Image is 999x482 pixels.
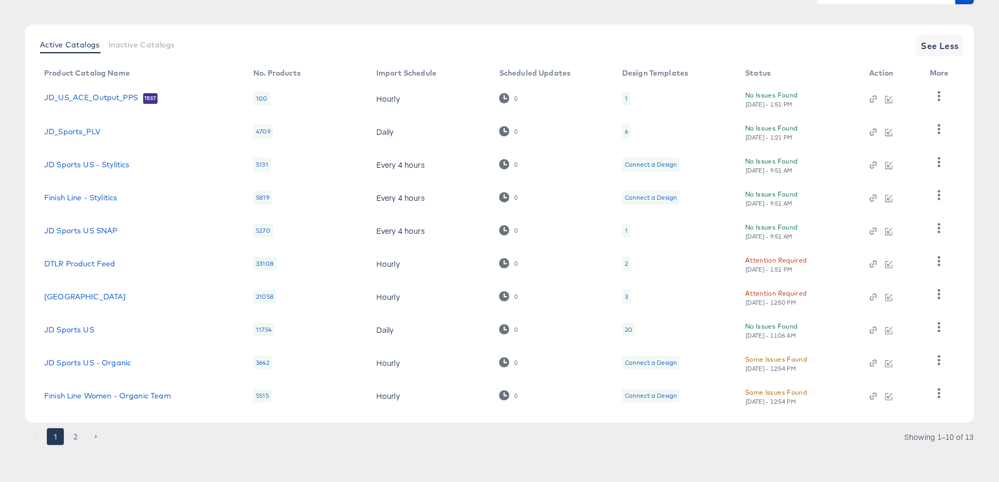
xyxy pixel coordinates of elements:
div: 5131 [253,158,271,171]
button: See Less [917,35,963,56]
div: Attention Required [745,255,806,266]
td: Every 4 hours [368,181,491,214]
div: 11754 [253,323,274,337]
a: JD Sports US - Organic [44,358,131,367]
button: Go to next page [87,428,104,445]
div: Connect a Design [622,389,680,403]
button: Go to page 2 [67,428,84,445]
div: 6 [625,127,628,136]
div: Design Templates [622,69,688,77]
div: 0 [499,93,518,103]
div: 21058 [253,290,276,304]
th: Status [737,65,861,82]
div: 1 [625,226,628,235]
div: 0 [514,359,518,366]
div: [DATE] - 12:54 PM [745,365,796,372]
div: 0 [514,392,518,399]
div: 2 [625,259,628,268]
span: Inactive Catalogs [109,40,175,49]
div: 100 [253,92,270,105]
a: JD Sports US - Stylitics [44,160,130,169]
div: 0 [499,258,518,268]
div: 0 [499,159,518,169]
div: 5270 [253,224,273,238]
div: 0 [499,225,518,235]
button: page 1 [47,428,64,445]
button: Some Issues Found[DATE] - 12:54 PM [745,354,807,372]
a: Finish Line Women - Organic Team [44,391,171,400]
div: 4709 [253,125,273,138]
div: Some Issues Found [745,387,807,398]
div: 0 [514,326,518,333]
div: [DATE] - 12:54 PM [745,398,796,405]
div: 0 [514,260,518,267]
div: 0 [499,357,518,367]
div: 3 [622,290,631,304]
td: Daily [368,115,491,148]
div: Scheduled Updates [499,69,571,77]
th: Action [861,65,922,82]
div: Import Schedule [376,69,436,77]
div: 0 [499,291,518,301]
div: 3 [625,292,628,301]
div: 0 [514,95,518,102]
div: Connect a Design [622,356,680,370]
div: 1 [622,92,630,105]
div: 3642 [253,356,272,370]
td: Hourly [368,280,491,313]
div: 1 [625,94,628,103]
div: No. Products [253,69,301,77]
div: 33108 [253,257,276,271]
div: Connect a Design [622,191,680,205]
a: JD_US_ACE_Output_PPS [44,93,138,104]
div: Connect a Design [625,391,677,400]
div: 20 [625,325,632,334]
div: 0 [514,194,518,201]
span: See Less [921,38,959,53]
div: Connect a Design [622,158,680,171]
div: 0 [514,227,518,234]
div: Connect a Design [625,358,677,367]
div: 5515 [253,389,271,403]
div: Some Issues Found [745,354,807,365]
a: [GEOGRAPHIC_DATA] [44,292,126,301]
div: [DATE] - 12:50 PM [745,299,796,306]
a: JD Sports US [44,325,94,334]
td: Hourly [368,247,491,280]
div: 0 [514,293,518,300]
div: 0 [499,390,518,401]
div: Product Catalog Name [44,69,130,77]
div: 2 [622,257,631,271]
div: Connect a Design [625,193,677,202]
a: DTLR Product Feed [44,259,115,268]
div: 0 [514,128,518,135]
div: 1 [622,224,630,238]
div: 6 [622,125,631,138]
div: 0 [499,126,518,136]
button: Attention Required[DATE] - 1:51 PM [745,255,806,273]
a: JD_Sports_PLV [44,127,101,136]
a: JD Sports US SNAP [44,226,118,235]
td: Every 4 hours [368,148,491,181]
div: Connect a Design [625,160,677,169]
div: 0 [514,161,518,168]
td: Hourly [368,379,491,412]
span: Test [143,94,158,103]
th: More [921,65,962,82]
td: Daily [368,313,491,346]
td: Every 4 hours [368,214,491,247]
div: Showing 1–10 of 13 [904,433,974,440]
button: Attention Required[DATE] - 12:50 PM [745,288,806,306]
td: Hourly [368,346,491,379]
button: Some Issues Found[DATE] - 12:54 PM [745,387,807,405]
div: [DATE] - 1:51 PM [745,266,793,273]
a: Finish Line - Stylitics [44,193,117,202]
div: Attention Required [745,288,806,299]
td: Hourly [368,82,491,115]
span: Active Catalogs [40,40,100,49]
div: 0 [499,192,518,202]
nav: pagination navigation [25,428,106,445]
div: 0 [499,324,518,334]
div: 20 [622,323,635,337]
div: 5819 [253,191,272,205]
